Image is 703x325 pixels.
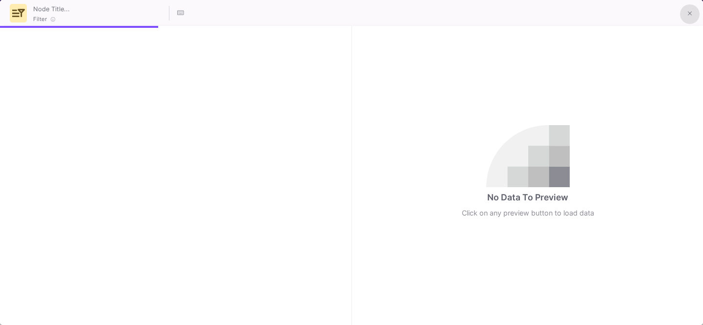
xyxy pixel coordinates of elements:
[487,191,568,204] div: No Data To Preview
[171,3,190,23] button: Hotkeys List
[12,7,25,20] img: row-advanced-ui.svg
[33,15,47,23] span: Filter
[462,208,594,218] div: Click on any preview button to load data
[486,125,570,187] img: no-data.svg
[31,2,167,15] input: Node Title...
